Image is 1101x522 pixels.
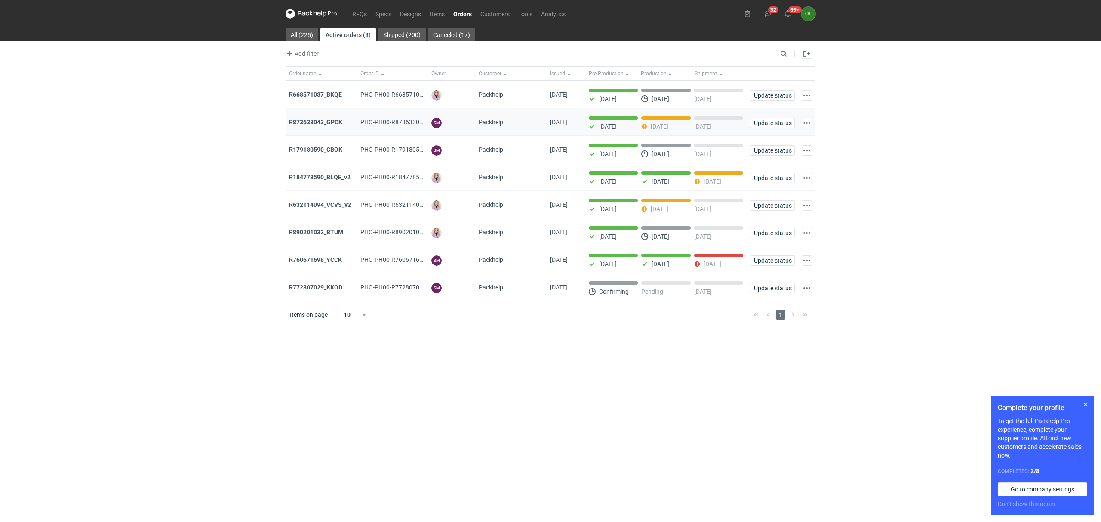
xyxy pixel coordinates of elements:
[289,91,342,98] strong: R668571037_BKQE
[801,7,815,21] button: OŁ
[641,288,663,295] p: Pending
[479,229,503,236] span: Packhelp
[550,256,568,263] span: 05/09/2025
[704,178,721,185] p: [DATE]
[428,28,475,41] a: Canceled (17)
[651,123,668,130] p: [DATE]
[289,229,343,236] a: R890201032_BTUM
[431,283,442,293] figcaption: SM
[479,91,503,98] span: Packhelp
[475,67,547,80] button: Customer
[360,201,454,208] span: PHO-PH00-R632114094_VCVS_V2
[289,119,342,126] strong: R873633043_GPCK
[754,120,791,126] span: Update status
[1030,467,1039,474] strong: 2 / 8
[694,288,712,295] p: [DATE]
[802,255,812,266] button: Actions
[333,309,361,321] div: 10
[802,90,812,101] button: Actions
[802,145,812,156] button: Actions
[479,70,501,77] span: Customer
[639,67,693,80] button: Production
[290,310,328,319] span: Items on page
[599,150,617,157] p: [DATE]
[599,233,617,240] p: [DATE]
[694,233,712,240] p: [DATE]
[694,150,712,157] p: [DATE]
[750,283,795,293] button: Update status
[360,70,379,77] span: Order ID
[754,92,791,98] span: Update status
[289,284,342,291] strong: R772807029_KKOD
[537,9,570,19] a: Analytics
[750,145,795,156] button: Update status
[599,178,617,185] p: [DATE]
[750,255,795,266] button: Update status
[652,95,669,102] p: [DATE]
[550,70,565,77] span: Issued
[998,403,1087,413] h1: Complete your profile
[704,261,721,267] p: [DATE]
[284,49,319,59] button: Add filter
[431,200,442,211] img: Klaudia Wiśniewska
[776,310,785,320] span: 1
[396,9,425,19] a: Designs
[431,228,442,238] img: Klaudia Wiśniewska
[778,49,806,59] input: Search
[360,146,445,153] span: PHO-PH00-R179180590_CBOK
[378,28,426,41] a: Shipped (200)
[998,417,1087,460] p: To get the full Packhelp Pro experience, complete your supplier profile. Attract new customers an...
[360,119,445,126] span: PHO-PH00-R873633043_GPCK
[694,123,712,130] p: [DATE]
[801,7,815,21] div: Olga Łopatowicz
[425,9,449,19] a: Items
[289,146,342,153] a: R179180590_CBOK
[547,67,585,80] button: Issued
[550,119,568,126] span: 25/09/2025
[431,173,442,183] img: Klaudia Wiśniewska
[652,261,669,267] p: [DATE]
[550,91,568,98] span: 02/10/2025
[431,90,442,101] img: Klaudia Wiśniewska
[479,256,503,263] span: Packhelp
[431,118,442,128] figcaption: SM
[479,284,503,291] span: Packhelp
[599,95,617,102] p: [DATE]
[348,9,371,19] a: RFQs
[550,229,568,236] span: 12/09/2025
[652,178,669,185] p: [DATE]
[652,150,669,157] p: [DATE]
[289,256,342,263] a: R760671698_YCCK
[431,145,442,156] figcaption: SM
[357,67,428,80] button: Order ID
[750,228,795,238] button: Update status
[754,230,791,236] span: Update status
[479,174,503,181] span: Packhelp
[1080,399,1091,410] button: Skip for now
[476,9,514,19] a: Customers
[599,123,617,130] p: [DATE]
[320,28,376,41] a: Active orders (8)
[479,119,503,126] span: Packhelp
[641,70,667,77] span: Production
[754,203,791,209] span: Update status
[781,7,795,21] button: 99+
[694,206,712,212] p: [DATE]
[750,118,795,128] button: Update status
[652,233,669,240] p: [DATE]
[651,206,668,212] p: [DATE]
[289,70,316,77] span: Order name
[550,174,568,181] span: 18/09/2025
[802,173,812,183] button: Actions
[750,200,795,211] button: Update status
[695,70,717,77] span: Shipment
[449,9,476,19] a: Orders
[998,500,1055,508] button: Don’t show this again
[599,206,617,212] p: [DATE]
[289,201,351,208] a: R632114094_VCVS_v2
[599,288,629,295] p: Confirming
